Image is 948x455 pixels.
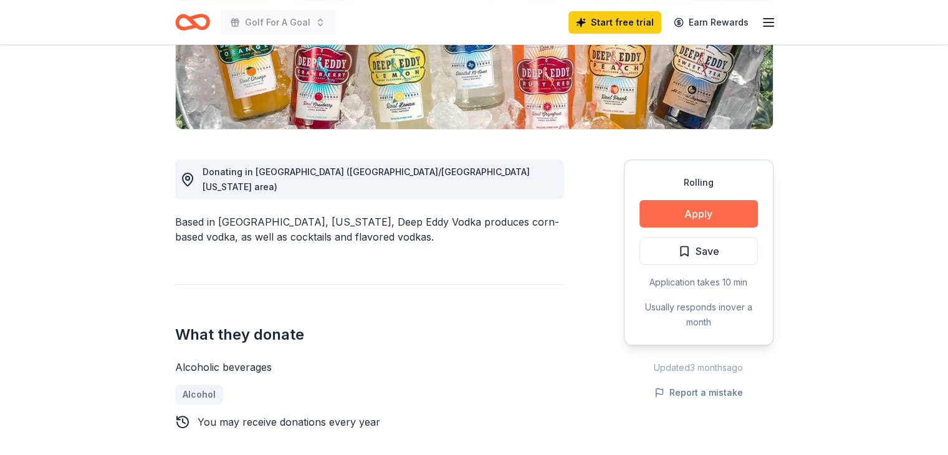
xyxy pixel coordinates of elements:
[220,10,335,35] button: Golf For A Goal
[666,11,756,34] a: Earn Rewards
[203,166,530,192] span: Donating in [GEOGRAPHIC_DATA] ([GEOGRAPHIC_DATA]/[GEOGRAPHIC_DATA][US_STATE] area)
[175,325,564,345] h2: What they donate
[639,300,758,330] div: Usually responds in over a month
[639,175,758,190] div: Rolling
[175,214,564,244] div: Based in [GEOGRAPHIC_DATA], [US_STATE], Deep Eddy Vodka produces corn-based vodka, as well as coc...
[175,360,564,375] div: Alcoholic beverages
[245,15,310,30] span: Golf For A Goal
[568,11,661,34] a: Start free trial
[654,385,743,400] button: Report a mistake
[198,414,380,429] div: You may receive donations every year
[175,7,210,37] a: Home
[639,237,758,265] button: Save
[639,275,758,290] div: Application takes 10 min
[696,243,719,259] span: Save
[624,360,773,375] div: Updated 3 months ago
[639,200,758,228] button: Apply
[175,385,223,405] a: Alcohol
